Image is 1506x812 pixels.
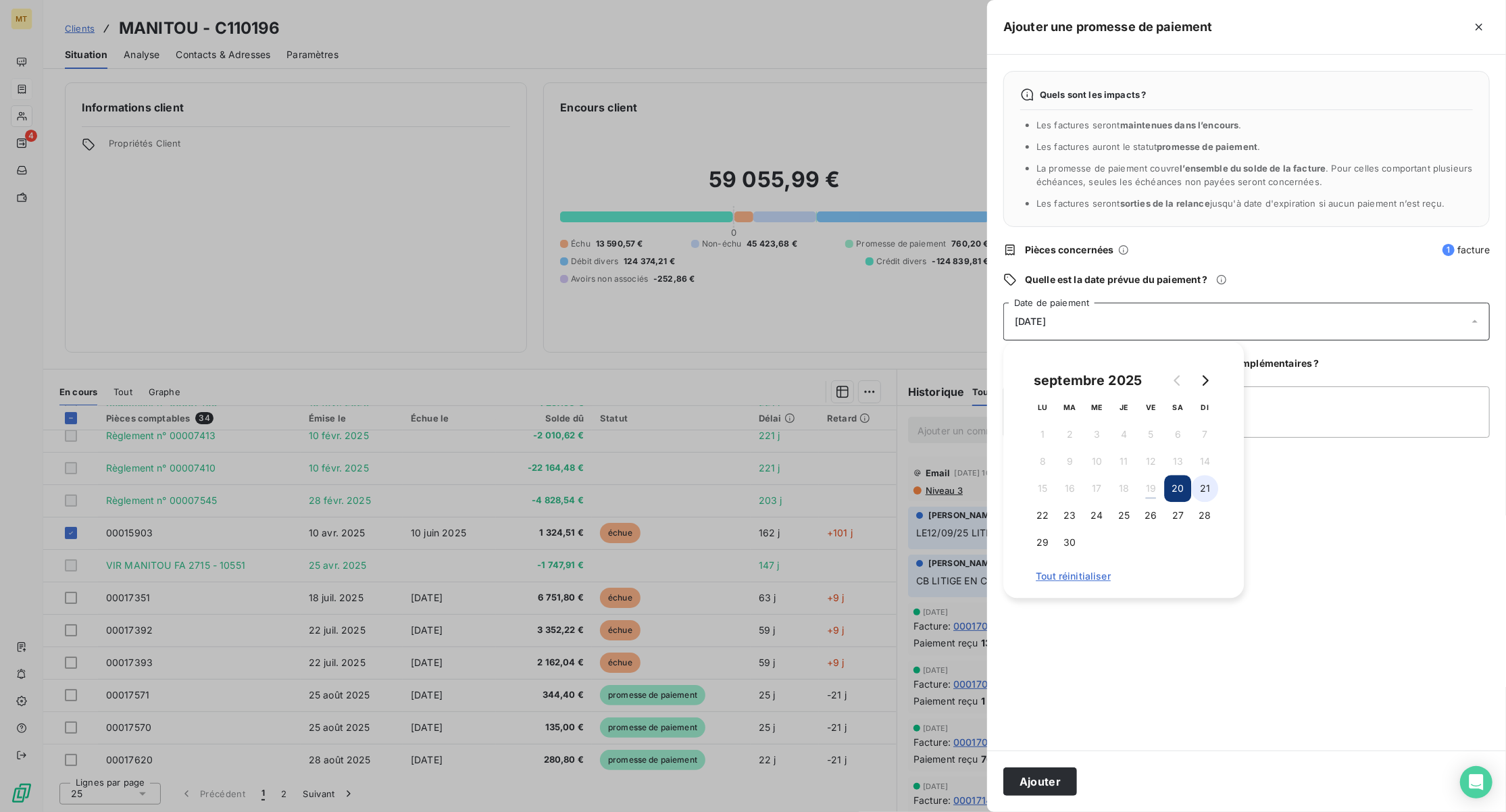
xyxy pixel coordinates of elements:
[1056,502,1083,529] button: 23
[1029,475,1056,502] button: 15
[1164,367,1191,394] button: Go to previous month
[1442,243,1490,257] span: facture
[1164,475,1191,502] button: 20
[1137,421,1164,448] button: 5
[1029,529,1056,556] button: 29
[1164,421,1191,448] button: 6
[1036,120,1242,130] span: Les factures seront .
[1157,141,1257,152] span: promesse de paiement
[1137,394,1164,421] th: vendredi
[1003,18,1213,36] h5: Ajouter une promesse de paiement
[1029,370,1147,391] div: septembre 2025
[1025,273,1208,286] span: Quelle est la date prévue du paiement ?
[1137,448,1164,475] button: 12
[1110,421,1137,448] button: 4
[1191,502,1218,529] button: 28
[1137,475,1164,502] button: 19
[1040,89,1147,100] span: Quels sont les impacts ?
[1029,394,1056,421] th: lundi
[1036,163,1473,187] span: La promesse de paiement couvre . Pour celles comportant plusieurs échéances, seules les échéances...
[1120,198,1210,209] span: sorties de la relance
[1056,475,1083,502] button: 16
[1164,394,1191,421] th: samedi
[1083,394,1110,421] th: mercredi
[1442,244,1455,256] span: 1
[1120,120,1239,130] span: maintenues dans l’encours
[1029,448,1056,475] button: 8
[1036,141,1261,152] span: Les factures auront le statut .
[1083,448,1110,475] button: 10
[1056,448,1083,475] button: 9
[1056,394,1083,421] th: mardi
[1137,502,1164,529] button: 26
[1036,198,1445,209] span: Les factures seront jusqu'à date d'expiration si aucun paiement n’est reçu.
[1003,767,1077,796] button: Ajouter
[1180,163,1326,174] span: l’ensemble du solde de la facture
[1056,421,1083,448] button: 2
[1191,367,1218,394] button: Go to next month
[1015,316,1046,327] span: [DATE]
[1083,475,1110,502] button: 17
[1110,448,1137,475] button: 11
[1083,502,1110,529] button: 24
[1191,421,1218,448] button: 7
[1191,448,1218,475] button: 14
[1056,529,1083,556] button: 30
[1110,475,1137,502] button: 18
[1025,243,1114,257] span: Pièces concernées
[1460,766,1492,798] div: Open Intercom Messenger
[1036,571,1211,582] span: Tout réinitialiser
[1191,475,1218,502] button: 21
[1191,394,1218,421] th: dimanche
[1110,502,1137,529] button: 25
[1083,421,1110,448] button: 3
[1029,421,1056,448] button: 1
[1164,448,1191,475] button: 13
[1029,502,1056,529] button: 22
[1164,502,1191,529] button: 27
[1110,394,1137,421] th: jeudi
